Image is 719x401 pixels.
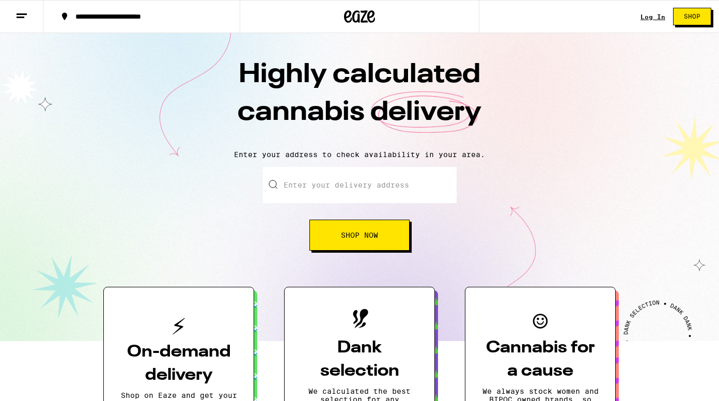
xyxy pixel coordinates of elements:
[263,167,457,203] input: Enter your delivery address
[673,8,711,25] button: Shop
[482,336,599,383] h3: Cannabis for a cause
[684,13,700,20] span: Shop
[120,341,237,387] h3: On-demand delivery
[179,56,540,142] h1: Highly calculated cannabis delivery
[309,220,410,251] button: Shop Now
[10,150,709,159] p: Enter your address to check availability in your area.
[341,232,378,239] span: Shop Now
[640,13,665,20] div: Log In
[301,336,418,383] h3: Dank selection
